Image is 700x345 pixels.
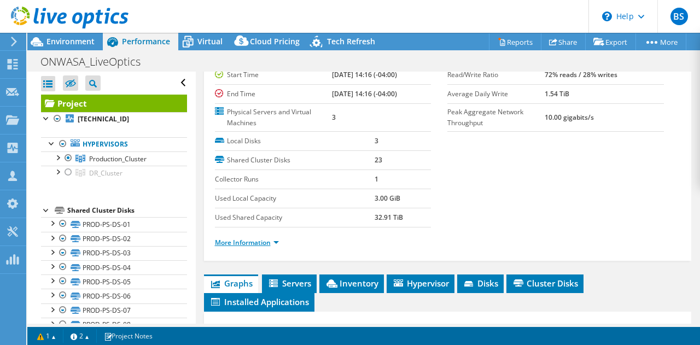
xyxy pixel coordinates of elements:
label: Collector Runs [215,174,375,185]
span: Inventory [325,278,378,289]
label: Local Disks [215,136,375,147]
div: Shared Cluster Disks [67,204,187,217]
b: 32.91 TiB [375,213,403,222]
b: 3 [375,136,378,145]
h1: ONWASA_LiveOptics [36,56,157,68]
b: 10.00 gigabits/s [545,113,594,122]
span: Environment [46,36,95,46]
a: PROD-PS-DS-08 [41,318,187,332]
a: Production_Cluster [41,151,187,166]
label: Peak Aggregate Network Throughput [447,107,545,128]
a: Project Notes [96,329,160,343]
a: Project [41,95,187,112]
label: Physical Servers and Virtual Machines [215,107,332,128]
b: 1 [375,174,378,184]
b: [TECHNICAL_ID] [78,114,129,124]
a: 2 [63,329,97,343]
span: Virtual [197,36,223,46]
a: PROD-PS-DS-06 [41,289,187,303]
a: PROD-PS-DS-05 [41,274,187,289]
a: 1 [30,329,63,343]
label: Average Daily Write [447,89,545,100]
b: 1.54 TiB [545,89,569,98]
span: Graphs [209,278,253,289]
span: Disks [463,278,498,289]
label: Used Local Capacity [215,193,375,204]
label: Start Time [215,69,332,80]
a: More Information [215,238,279,247]
b: 23 [375,155,382,165]
a: PROD-PS-DS-03 [41,246,187,260]
span: Performance [122,36,170,46]
span: Cluster Disks [512,278,578,289]
b: 3.00 GiB [375,194,400,203]
a: Reports [489,33,541,50]
a: Hypervisors [41,137,187,151]
span: Installed Applications [209,296,309,307]
label: End Time [215,89,332,100]
span: DR_Cluster [89,168,122,178]
span: Cloud Pricing [250,36,300,46]
a: DR_Cluster [41,166,187,180]
a: PROD-PS-DS-02 [41,232,187,246]
a: Export [585,33,636,50]
span: Servers [267,278,311,289]
span: Tech Refresh [327,36,375,46]
b: [DATE] 14:16 (-04:00) [332,70,397,79]
a: PROD-PS-DS-07 [41,303,187,318]
a: PROD-PS-DS-01 [41,217,187,231]
b: 3 [332,113,336,122]
label: Read/Write Ratio [447,69,545,80]
span: Hypervisor [392,278,449,289]
a: More [635,33,686,50]
label: Used Shared Capacity [215,212,375,223]
a: [TECHNICAL_ID] [41,112,187,126]
span: BS [670,8,688,25]
svg: \n [602,11,612,21]
label: Shared Cluster Disks [215,155,375,166]
span: Production_Cluster [89,154,147,163]
a: PROD-PS-DS-04 [41,260,187,274]
b: [DATE] 14:16 (-04:00) [332,89,397,98]
a: Share [541,33,586,50]
b: 72% reads / 28% writes [545,70,617,79]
